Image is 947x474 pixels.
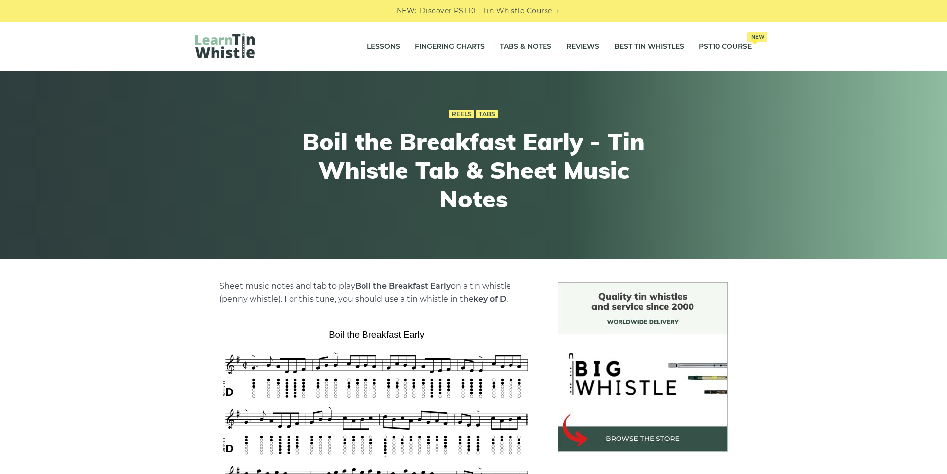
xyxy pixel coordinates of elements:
a: Lessons [367,34,400,59]
a: Best Tin Whistles [614,34,684,59]
p: Sheet music notes and tab to play on a tin whistle (penny whistle). For this tune, you should use... [219,280,534,305]
a: Reels [449,110,474,118]
a: Fingering Charts [415,34,485,59]
a: Tabs & Notes [500,34,551,59]
a: Tabs [476,110,498,118]
strong: key of D [473,294,506,304]
span: New [747,32,767,42]
strong: Boil the Breakfast Early [355,281,451,291]
a: PST10 CourseNew [699,34,752,59]
h1: Boil the Breakfast Early - Tin Whistle Tab & Sheet Music Notes [292,128,655,213]
img: BigWhistle Tin Whistle Store [558,282,728,452]
img: LearnTinWhistle.com [195,33,255,58]
a: Reviews [566,34,599,59]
